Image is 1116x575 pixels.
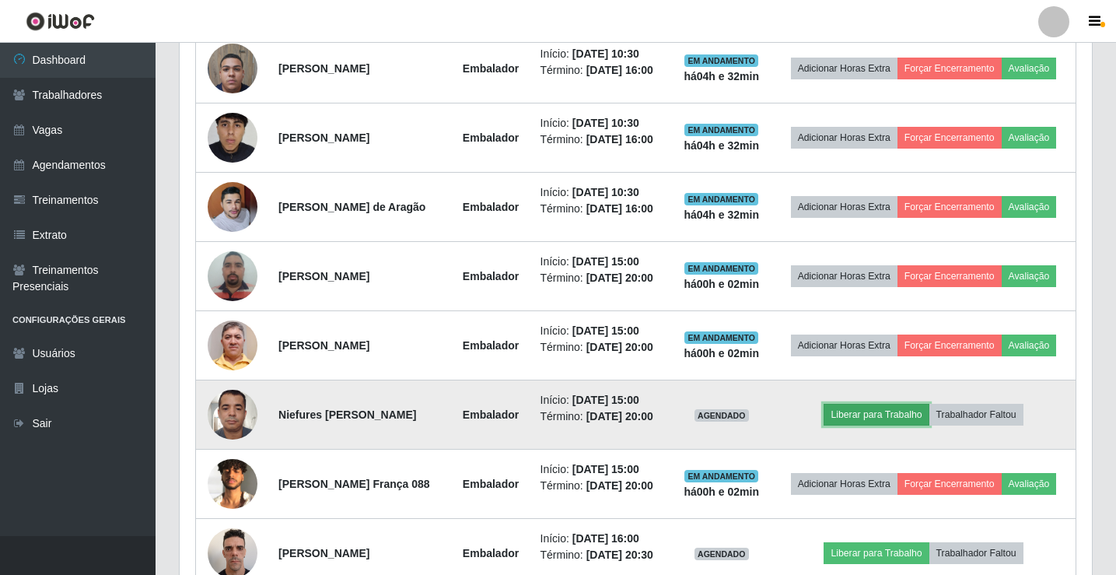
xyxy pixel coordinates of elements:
time: [DATE] 20:00 [586,341,653,353]
strong: [PERSON_NAME] de Aragão [278,201,425,213]
strong: Embalador [463,201,519,213]
img: 1687914027317.jpeg [208,301,257,390]
li: Término: [541,131,663,148]
time: [DATE] 10:30 [572,47,639,60]
time: [DATE] 15:00 [572,324,639,337]
strong: [PERSON_NAME] [278,547,369,559]
span: AGENDADO [694,548,749,560]
strong: Embalador [463,547,519,559]
strong: [PERSON_NAME] França 088 [278,478,430,490]
img: 1757732634015.jpeg [208,459,257,509]
strong: Embalador [463,408,519,421]
strong: Embalador [463,339,519,352]
span: EM ANDAMENTO [684,470,758,482]
time: [DATE] 15:00 [572,255,639,268]
span: AGENDADO [694,409,749,422]
li: Início: [541,323,663,339]
strong: há 00 h e 02 min [684,278,759,290]
span: EM ANDAMENTO [684,54,758,67]
li: Término: [541,201,663,217]
li: Início: [541,254,663,270]
button: Adicionar Horas Extra [791,265,897,287]
button: Forçar Encerramento [897,127,1002,149]
strong: Embalador [463,131,519,144]
strong: Niefures [PERSON_NAME] [278,408,416,421]
time: [DATE] 15:00 [572,463,639,475]
button: Avaliação [1002,58,1057,79]
img: 1758632376156.jpeg [208,35,257,101]
strong: há 00 h e 02 min [684,486,759,498]
li: Término: [541,339,663,356]
button: Adicionar Horas Extra [791,196,897,218]
button: Avaliação [1002,473,1057,495]
time: [DATE] 10:30 [572,117,639,129]
time: [DATE] 16:00 [572,532,639,545]
button: Adicionar Horas Extra [791,473,897,495]
span: EM ANDAMENTO [684,193,758,205]
img: 1733491183363.jpeg [208,82,257,193]
li: Término: [541,478,663,494]
button: Forçar Encerramento [897,473,1002,495]
li: Término: [541,270,663,286]
button: Liberar para Trabalho [824,542,929,564]
strong: há 00 h e 02 min [684,347,759,359]
strong: Embalador [463,478,519,490]
li: Término: [541,408,663,425]
button: Avaliação [1002,335,1057,356]
strong: há 04 h e 32 min [684,139,759,152]
button: Liberar para Trabalho [824,404,929,426]
img: 1757417276217.jpeg [208,181,257,234]
button: Forçar Encerramento [897,196,1002,218]
button: Adicionar Horas Extra [791,58,897,79]
strong: [PERSON_NAME] [278,131,369,144]
span: EM ANDAMENTO [684,262,758,275]
strong: há 04 h e 32 min [684,70,759,82]
img: 1744031774658.jpeg [208,381,257,447]
time: [DATE] 15:00 [572,394,639,406]
time: [DATE] 16:00 [586,133,653,146]
button: Avaliação [1002,127,1057,149]
strong: [PERSON_NAME] [278,270,369,282]
strong: Embalador [463,270,519,282]
button: Trabalhador Faltou [929,542,1023,564]
li: Término: [541,62,663,79]
time: [DATE] 20:00 [586,410,653,422]
time: [DATE] 20:00 [586,479,653,492]
li: Início: [541,531,663,547]
button: Trabalhador Faltou [929,404,1023,426]
time: [DATE] 16:00 [586,64,653,76]
button: Avaliação [1002,196,1057,218]
li: Início: [541,184,663,201]
li: Término: [541,547,663,563]
strong: há 04 h e 32 min [684,209,759,221]
button: Adicionar Horas Extra [791,335,897,356]
span: EM ANDAMENTO [684,331,758,344]
li: Início: [541,115,663,131]
img: 1686264689334.jpeg [208,243,257,309]
time: [DATE] 20:00 [586,272,653,284]
button: Forçar Encerramento [897,58,1002,79]
li: Início: [541,461,663,478]
strong: [PERSON_NAME] [278,339,369,352]
li: Início: [541,46,663,62]
button: Forçar Encerramento [897,265,1002,287]
button: Forçar Encerramento [897,335,1002,356]
span: EM ANDAMENTO [684,124,758,136]
time: [DATE] 20:30 [586,549,653,561]
button: Adicionar Horas Extra [791,127,897,149]
strong: [PERSON_NAME] [278,62,369,75]
strong: Embalador [463,62,519,75]
button: Avaliação [1002,265,1057,287]
time: [DATE] 16:00 [586,202,653,215]
li: Início: [541,392,663,408]
time: [DATE] 10:30 [572,186,639,198]
img: CoreUI Logo [26,12,95,31]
